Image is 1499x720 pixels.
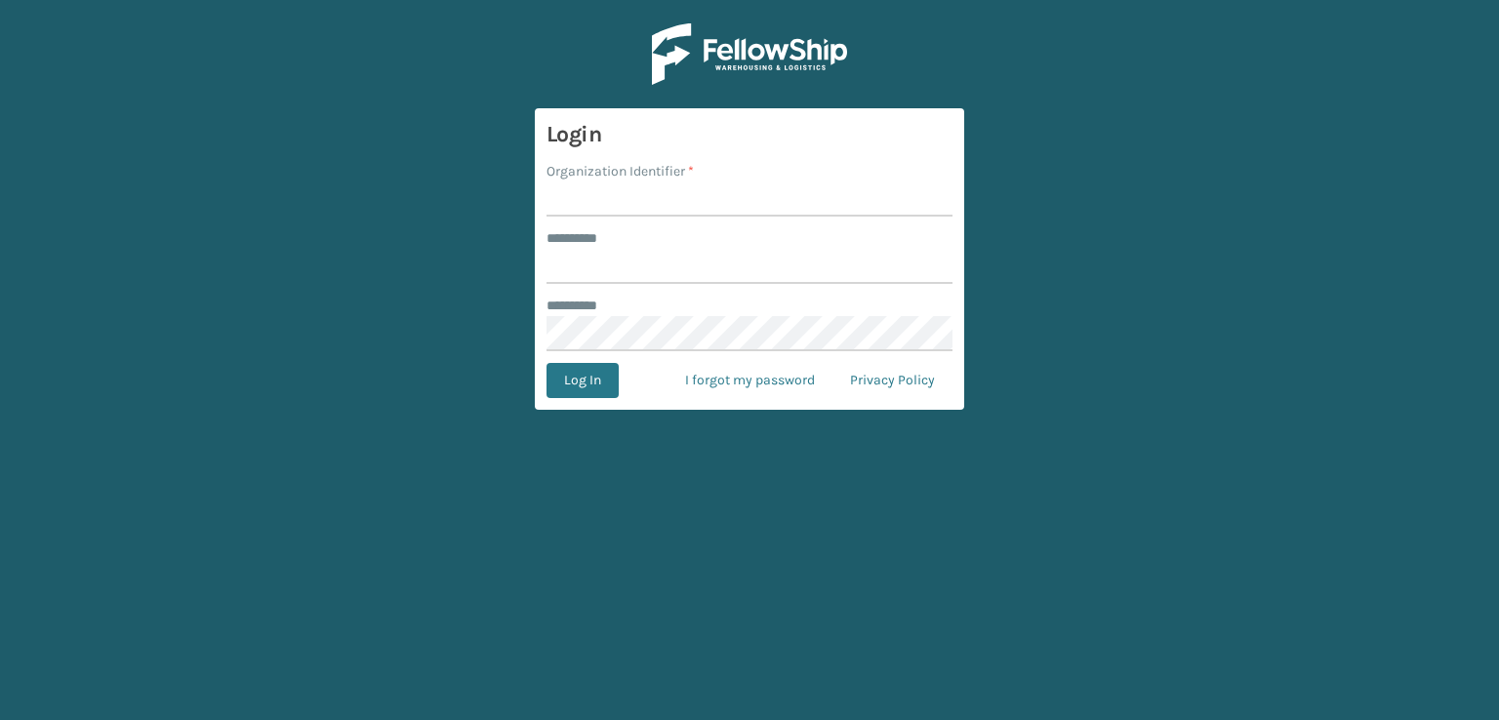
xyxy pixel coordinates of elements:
img: Logo [652,23,847,85]
h3: Login [547,120,952,149]
a: Privacy Policy [832,363,952,398]
label: Organization Identifier [547,161,694,181]
button: Log In [547,363,619,398]
a: I forgot my password [668,363,832,398]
